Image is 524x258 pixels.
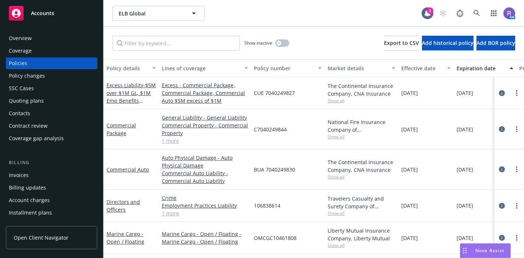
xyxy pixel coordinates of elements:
a: more [512,125,521,134]
span: [DATE] [401,89,418,97]
span: Show all [328,174,395,180]
span: [DATE] [457,202,473,209]
a: Excess Liability [106,82,156,120]
span: [DATE] [401,234,418,242]
div: The Continental Insurance Company, CNA Insurance [328,82,395,98]
a: General Liability - General Liability [162,114,248,121]
a: Commercial Package [106,122,136,137]
button: Policy number [251,59,325,77]
div: Travelers Casualty and Surety Company of America, Travelers Insurance [328,195,395,210]
a: Marine Cargo - Open / Floating - Marine Cargo - Open / Floating [162,230,248,245]
div: Policy changes [9,70,45,82]
a: Directors and Officers [106,198,140,213]
a: more [512,89,521,98]
button: Nova Assist [460,243,511,258]
a: 1 more [162,137,248,145]
span: [DATE] [401,166,418,173]
a: Employment Practices Liability [162,202,248,209]
a: circleInformation [497,165,506,174]
a: Commercial Auto Liability - Commercial Auto Liability [162,169,248,185]
div: Market details [328,64,387,72]
span: Show all [328,210,395,216]
a: Quoting plans [6,95,97,107]
a: Report a Bug [453,6,467,21]
div: The Continental Insurance Company, CNA Insurance [328,158,395,174]
span: OMCGC10461808 [254,234,297,242]
button: Market details [325,59,398,77]
div: Overview [9,32,32,44]
a: Coverage gap analysis [6,132,97,144]
span: CUE 7040249827 [254,89,295,97]
button: ELB Global [112,6,205,21]
button: Export to CSV [384,36,419,50]
div: Contract review [9,120,48,132]
span: Show all [328,134,395,140]
span: - $5M over $1M GL, $1M Emp Benefits Liability and $1M Auto [106,82,156,120]
div: Quoting plans [9,95,44,107]
a: Contract review [6,120,97,132]
a: Policy changes [6,70,97,82]
a: Marine Cargo - Open / Floating [106,230,144,245]
span: [DATE] [401,202,418,209]
div: Expiration date [457,64,505,72]
a: circleInformation [497,125,506,134]
img: photo [503,7,515,19]
span: [DATE] [401,126,418,133]
a: Overview [6,32,97,44]
a: Excess - Commercial Package, Commercial Package, Commercial Auto $5M excess of $1M [162,81,248,105]
a: Coverage [6,45,97,57]
button: Expiration date [454,59,516,77]
div: Contacts [9,107,30,119]
span: Add historical policy [422,39,474,46]
a: Contacts [6,107,97,119]
button: Policy details [104,59,159,77]
a: Installment plans [6,207,97,219]
a: Auto Physical Damage - Auto Physical Damage [162,154,248,169]
span: Accounts [31,10,54,16]
span: Open Client Navigator [14,234,69,241]
button: Add historical policy [422,36,474,50]
a: Accounts [6,3,97,24]
div: Installment plans [9,207,52,219]
span: C7040249844 [254,126,287,133]
a: Crime [162,194,248,202]
a: Commercial Auto [106,166,149,173]
span: [DATE] [457,89,473,97]
span: Show all [328,242,395,248]
a: SSC Cases [6,82,97,94]
a: circleInformation [497,201,506,210]
a: Commercial Property - Commercial Property [162,121,248,137]
a: circleInformation [497,89,506,98]
a: Invoices [6,169,97,181]
a: Switch app [486,6,501,21]
button: Add BOR policy [476,36,515,50]
span: [DATE] [457,234,473,242]
a: circleInformation [497,233,506,242]
a: 1 more [162,209,248,217]
div: Policies [9,57,27,69]
div: Lines of coverage [162,64,240,72]
a: more [512,165,521,174]
div: Billing [6,159,97,166]
input: Filter by keyword... [112,36,240,50]
a: more [512,201,521,210]
div: Coverage [9,45,32,57]
span: Add BOR policy [476,39,515,46]
span: Export to CSV [384,39,419,46]
div: Billing updates [9,182,46,194]
a: more [512,233,521,242]
div: Coverage gap analysis [9,132,64,144]
button: Effective date [398,59,454,77]
a: Search [469,6,484,21]
a: Policies [6,57,97,69]
div: National Fire Insurance Company of [GEOGRAPHIC_DATA], CNA Insurance [328,118,395,134]
div: 1 [427,7,433,14]
a: Billing updates [6,182,97,194]
span: ELB Global [119,10,182,17]
a: Account charges [6,194,97,206]
span: Nova Assist [475,247,504,254]
div: Invoices [9,169,29,181]
div: Drag to move [460,244,469,258]
div: Liberty Mutual Insurance Company, Liberty Mutual [328,227,395,242]
span: BUA 7040249830 [254,166,295,173]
